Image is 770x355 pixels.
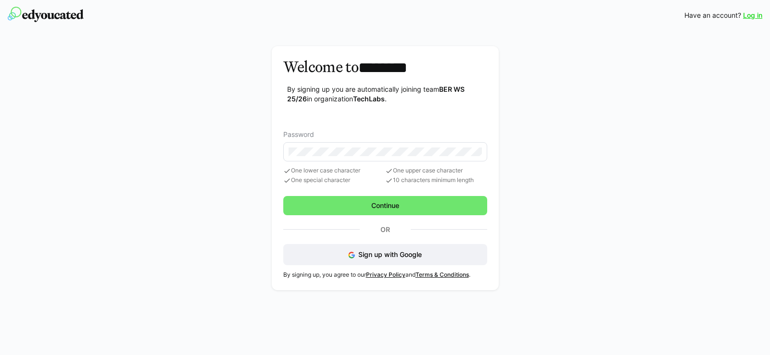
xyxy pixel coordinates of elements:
[283,58,487,77] h3: Welcome to
[370,201,401,210] span: Continue
[283,271,487,279] p: By signing up, you agree to our and .
[8,7,84,22] img: edyoucated
[287,85,487,104] p: By signing up you are automatically joining team in organization .
[360,223,411,236] p: Or
[385,167,487,175] span: One upper case character
[743,11,762,20] a: Log in
[366,271,405,278] a: Privacy Policy
[283,131,314,138] span: Password
[283,244,487,265] button: Sign up with Google
[416,271,469,278] a: Terms & Conditions
[283,167,385,175] span: One lower case character
[358,250,422,258] span: Sign up with Google
[684,11,741,20] span: Have an account?
[353,95,385,103] strong: TechLabs
[283,196,487,215] button: Continue
[283,177,385,184] span: One special character
[385,177,487,184] span: 10 characters minimum length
